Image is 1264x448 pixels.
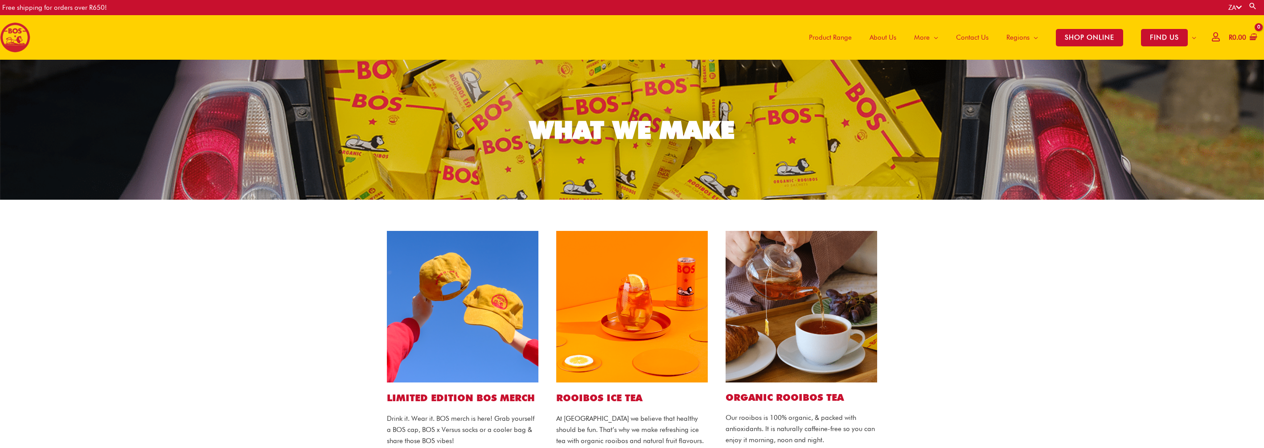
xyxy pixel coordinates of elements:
[726,231,877,382] img: bos tea bags website1
[1229,33,1232,41] span: R
[905,15,947,60] a: More
[1006,24,1030,51] span: Regions
[556,413,708,446] p: At [GEOGRAPHIC_DATA] we believe that healthy should be fun. That’s why we make refreshing ice tea...
[387,231,538,382] img: bos cap
[914,24,930,51] span: More
[1141,29,1188,46] span: FIND US
[387,391,538,404] h1: LIMITED EDITION BOS MERCH
[1056,29,1123,46] span: SHOP ONLINE
[793,15,1205,60] nav: Site Navigation
[1047,15,1132,60] a: SHOP ONLINE
[956,24,989,51] span: Contact Us
[870,24,896,51] span: About Us
[947,15,997,60] a: Contact Us
[809,24,852,51] span: Product Range
[1227,28,1257,48] a: View Shopping Cart, empty
[997,15,1047,60] a: Regions
[387,413,538,446] p: Drink it. Wear it. BOS merch is here! Grab yourself a BOS cap, BOS x Versus socks or a cooler bag...
[1228,4,1242,12] a: ZA
[861,15,905,60] a: About Us
[726,412,877,445] p: Our rooibos is 100% organic, & packed with antioxidants. It is naturally caffeine-free so you can...
[556,391,708,404] h1: ROOIBOS ICE TEA
[800,15,861,60] a: Product Range
[1229,33,1246,41] bdi: 0.00
[529,118,735,142] div: WHAT WE MAKE
[726,391,877,403] h2: Organic ROOIBOS TEA
[1248,2,1257,10] a: Search button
